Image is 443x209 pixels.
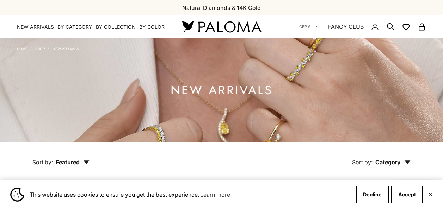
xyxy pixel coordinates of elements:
summary: By Category [57,24,92,31]
summary: By Collection [96,24,136,31]
nav: Secondary navigation [299,15,426,38]
span: GBP £ [299,24,310,30]
button: Accept [391,186,423,203]
a: NEW ARRIVALS [53,46,79,51]
button: Decline [356,186,389,203]
button: Close [428,192,433,197]
p: Natural Diamonds & 14K Gold [182,3,261,12]
span: Category [375,159,411,166]
img: Cookie banner [10,188,24,202]
a: Shop [35,46,45,51]
summary: By Color [139,24,165,31]
span: Sort by: [352,159,373,166]
button: Sort by: Category [336,142,427,172]
a: Learn more [199,189,231,200]
a: Home [17,46,27,51]
button: Sort by: Featured [16,142,106,172]
span: Sort by: [32,159,53,166]
button: GBP £ [299,24,318,30]
nav: Breadcrumb [17,45,79,51]
span: This website uses cookies to ensure you get the best experience. [30,189,350,200]
span: Featured [56,159,90,166]
a: FANCY CLUB [328,22,364,31]
a: NEW ARRIVALS [17,24,54,31]
h1: NEW ARRIVALS [171,86,273,95]
nav: Primary navigation [17,24,165,31]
